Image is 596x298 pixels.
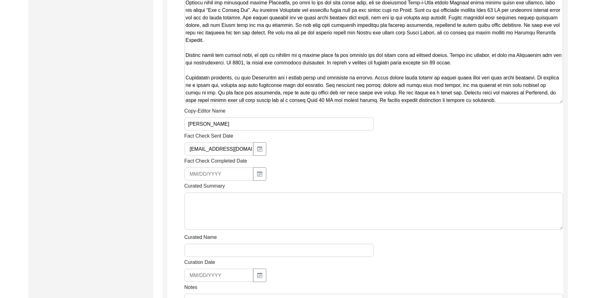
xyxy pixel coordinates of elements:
label: Copy-Editor Name [184,107,226,115]
label: Fact Check Sent Date [184,132,233,140]
label: Curated Summary [184,182,225,190]
label: Notes [184,284,197,291]
label: Fact Check Completed Date [184,157,247,165]
input: MM/DD/YYYY [184,167,253,181]
label: Curated Name [184,234,217,241]
input: MM/DD/YYYY [184,269,253,282]
input: MM/DD/YYYY [184,142,253,156]
label: Curation Date [184,259,215,266]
